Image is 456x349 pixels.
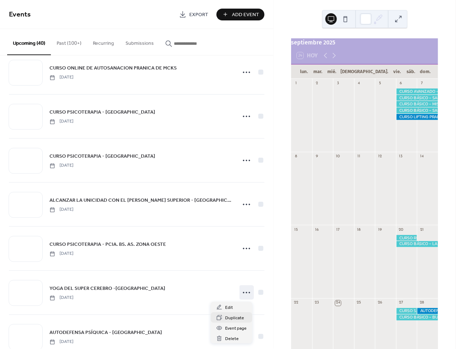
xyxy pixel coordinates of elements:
span: Events [9,8,31,22]
div: [DEMOGRAPHIC_DATA]. [339,64,390,79]
div: 15 [294,227,299,233]
div: 22 [294,301,299,306]
span: CURSO ONLINE DE AUTOSANACION PRANICA DE MCKS [49,65,177,72]
div: AUTODEFENSA PSÍQUICA - SANTA CRUZ [417,308,438,314]
a: AUTODEFENSA PSÍQUICA - [GEOGRAPHIC_DATA] [49,329,162,337]
div: CURSO BÁSICO - MISIONES [396,101,438,107]
div: 6 [399,81,404,86]
div: 2 [315,81,320,86]
span: YOGA DEL SUPER CEREBRO -[GEOGRAPHIC_DATA] [49,285,165,293]
div: 19 [377,227,383,233]
span: Duplicate [225,315,244,322]
div: 23 [315,301,320,306]
a: Export [174,9,214,20]
div: 9 [315,154,320,159]
div: 4 [357,81,362,86]
div: 5 [377,81,383,86]
div: CURSO REVELACIÓN DE LAS ENSEÑANZAS INTERIORES DEL CRISTIANISMO de MCKS - SANTA FE [396,235,418,241]
span: Delete [225,335,239,343]
a: CURSO PSICOTERAPIA - PCIA. BS. AS. ZONA OESTE [49,240,166,249]
div: CURSO BÁSICO - SAN LUIS [396,95,438,101]
span: Add Event [232,11,259,19]
div: CURSO BÁSICO - SANTA FE [396,107,438,114]
div: CURSO S. P. con CRISTALES - SANTA CRUZ [396,308,418,314]
div: 3 [336,81,341,86]
div: 21 [419,227,425,233]
span: Export [189,11,208,19]
span: CURSO PSICOTERAPIA - PCIA. BS. AS. ZONA OESTE [49,241,166,249]
div: lun. [297,64,311,79]
div: 24 [336,301,341,306]
button: Upcoming (40) [7,29,51,55]
div: 28 [419,301,425,306]
div: 26 [377,301,383,306]
a: ALCANZAR LA UNICIDAD CON EL [PERSON_NAME] SUPERIOR - [GEOGRAPHIC_DATA] [49,196,232,205]
div: septiembre 2025 [291,38,438,47]
button: Recurring [87,29,120,54]
div: 8 [294,154,299,159]
span: ALCANZAR LA UNICIDAD CON EL [PERSON_NAME] SUPERIOR - [GEOGRAPHIC_DATA] [49,197,232,205]
div: mar. [311,64,325,79]
span: [DATE] [49,207,73,213]
div: 11 [357,154,362,159]
span: [DATE] [49,339,73,345]
div: 17 [336,227,341,233]
div: 27 [399,301,404,306]
div: 12 [377,154,383,159]
div: 16 [315,227,320,233]
span: [DATE] [49,251,73,257]
a: CURSO ONLINE DE AUTOSANACION PRANICA DE MCKS [49,64,177,72]
div: CURSO BÁSICO - LA RIOJA [396,241,438,247]
a: CURSO PSICOTERAPIA - [GEOGRAPHIC_DATA] [49,152,155,161]
span: CURSO PSICOTERAPIA - [GEOGRAPHIC_DATA] [49,153,155,161]
div: 20 [399,227,404,233]
span: [DATE] [49,75,73,81]
span: [DATE] [49,295,73,301]
div: vie. [390,64,404,79]
a: YOGA DEL SUPER CEREBRO -[GEOGRAPHIC_DATA] [49,285,165,293]
div: 18 [357,227,362,233]
span: [DATE] [49,163,73,169]
div: 10 [336,154,341,159]
div: 13 [399,154,404,159]
div: 25 [357,301,362,306]
span: [DATE] [49,119,73,125]
div: 7 [419,81,425,86]
button: Past (100+) [51,29,87,54]
div: CURSO BÁSICO - BUENOS AIRES [396,315,438,321]
div: sáb. [404,64,418,79]
span: CURSO PSICOTERAPIA - [GEOGRAPHIC_DATA] [49,109,155,116]
div: dom. [418,64,433,79]
div: CURSO LIFTING PRANICO FACIAL Y MODELADO CORPORAL de MCKS - CÓRDOBA [396,114,438,120]
div: 14 [419,154,425,159]
div: CURSO AVANZADO - ENTRE RIOS [396,89,438,95]
div: mié. [325,64,339,79]
span: Event page [225,325,247,333]
span: Edit [225,304,233,312]
div: 1 [294,81,299,86]
button: Submissions [120,29,160,54]
button: Add Event [217,9,265,20]
a: CURSO PSICOTERAPIA - [GEOGRAPHIC_DATA] [49,108,155,116]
